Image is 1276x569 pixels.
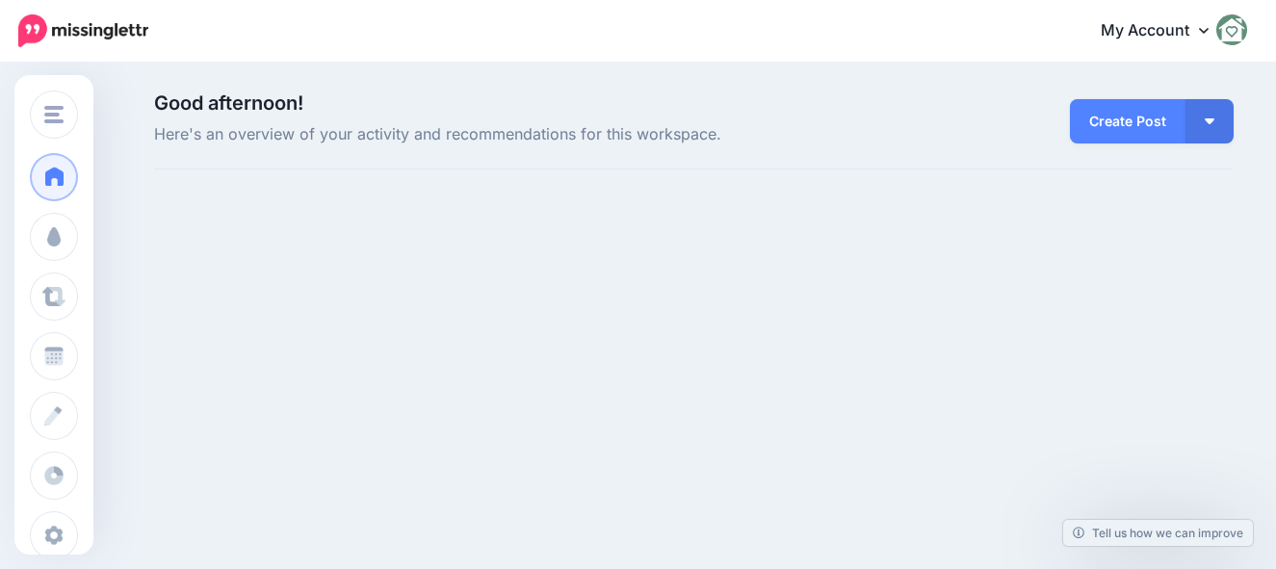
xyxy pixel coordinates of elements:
[154,91,303,115] span: Good afternoon!
[1070,99,1185,143] a: Create Post
[1063,520,1253,546] a: Tell us how we can improve
[1205,118,1214,124] img: arrow-down-white.png
[1081,8,1247,55] a: My Account
[18,14,148,47] img: Missinglettr
[44,106,64,123] img: menu.png
[154,122,864,147] span: Here's an overview of your activity and recommendations for this workspace.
